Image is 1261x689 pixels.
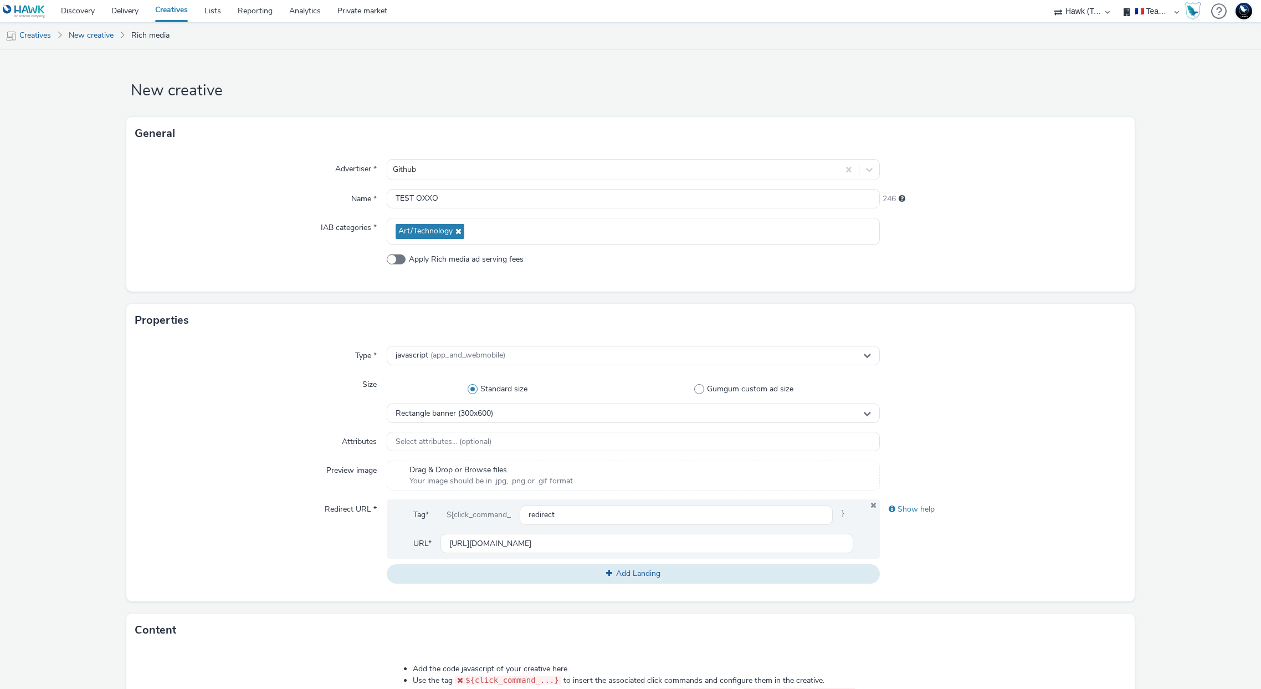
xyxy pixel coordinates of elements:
input: url... [440,534,853,553]
label: Advertiser * [331,159,381,175]
li: Add the code javascript of your creative here. [413,664,857,675]
span: Drag & Drop or Browse files. [409,465,573,476]
li: Use the tag to insert the associated click commands and configure them in the creative. [413,675,857,686]
span: Rectangle banner (300x600) [396,409,493,418]
h3: Content [135,622,176,639]
a: Hawk Academy [1185,2,1206,20]
input: Name [387,189,879,208]
div: Show help [880,499,1126,519]
span: Apply Rich media ad serving fees [409,254,524,265]
img: Support Hawk [1236,3,1252,19]
div: ${click_command_ [438,505,520,525]
button: Add Landing [387,564,879,583]
label: Size [358,375,381,390]
span: Gumgum custom ad size [707,384,793,395]
label: Redirect URL * [320,499,381,515]
label: Type * [351,346,381,361]
div: Maximum 255 characters [899,193,905,205]
label: Name * [347,189,381,205]
span: } [833,505,853,525]
span: javascript [396,351,505,360]
h1: New creative [126,80,1135,101]
span: Standard size [480,384,527,395]
a: New creative [63,22,119,49]
span: 246 [883,193,896,205]
img: Hawk Academy [1185,2,1201,20]
label: Attributes [337,432,381,447]
label: Preview image [322,461,381,476]
span: ${click_command_...} [465,676,559,685]
h3: Properties [135,312,189,329]
h3: General [135,125,175,142]
span: Art/Technology [398,227,453,236]
span: Add Landing [616,568,660,579]
span: Your image should be in .jpg, .png or .gif format [409,476,573,487]
span: Select attributes... (optional) [396,437,491,447]
img: undefined Logo [3,4,45,18]
label: IAB categories * [316,218,381,233]
a: Rich media [126,22,175,49]
span: (app_and_webmobile) [430,350,505,360]
img: mobile [6,30,17,42]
